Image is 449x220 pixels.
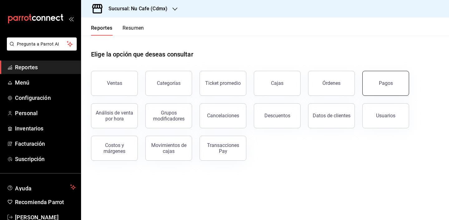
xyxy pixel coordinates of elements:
div: Grupos modificadores [149,110,188,122]
div: Órdenes [322,80,340,86]
span: Facturación [15,139,76,148]
div: Cancelaciones [207,113,239,119]
h1: Elige la opción que deseas consultar [91,50,193,59]
button: Órdenes [308,71,355,96]
button: Costos y márgenes [91,136,138,161]
button: Pagos [362,71,409,96]
span: Inventarios [15,124,76,133]
button: Movimientos de cajas [145,136,192,161]
span: Suscripción [15,155,76,163]
span: Configuración [15,94,76,102]
div: Análisis de venta por hora [95,110,134,122]
div: Pagos [379,80,393,86]
a: Pregunta a Parrot AI [4,45,77,52]
button: Pregunta a Parrot AI [7,37,77,51]
div: Datos de clientes [313,113,350,119]
div: Costos y márgenes [95,142,134,154]
button: Ticket promedio [200,71,246,96]
button: Análisis de venta por hora [91,103,138,128]
button: open_drawer_menu [69,16,74,21]
button: Resumen [123,25,144,36]
button: Categorías [145,71,192,96]
div: Descuentos [264,113,290,119]
button: Ventas [91,71,138,96]
a: Cajas [254,71,301,96]
button: Grupos modificadores [145,103,192,128]
div: Usuarios [376,113,395,119]
button: Descuentos [254,103,301,128]
div: Ventas [107,80,122,86]
span: Recomienda Parrot [15,198,76,206]
span: Reportes [15,63,76,71]
div: Categorías [157,80,181,86]
button: Transacciones Pay [200,136,246,161]
div: Ticket promedio [205,80,241,86]
div: Cajas [271,80,284,87]
button: Datos de clientes [308,103,355,128]
button: Usuarios [362,103,409,128]
span: Menú [15,78,76,87]
div: Movimientos de cajas [149,142,188,154]
span: Ayuda [15,183,68,191]
span: Personal [15,109,76,117]
h3: Sucursal: Nu Cafe (Cdmx) [104,5,167,12]
span: Pregunta a Parrot AI [17,41,67,47]
div: navigation tabs [91,25,144,36]
button: Cancelaciones [200,103,246,128]
button: Reportes [91,25,113,36]
div: Transacciones Pay [204,142,242,154]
